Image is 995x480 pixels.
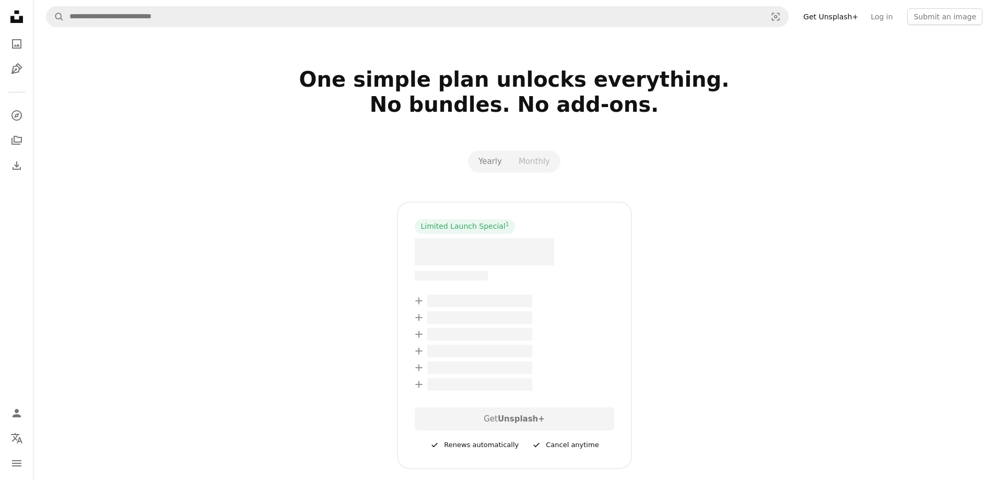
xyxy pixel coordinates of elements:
[415,238,555,265] span: – –––– ––––.
[427,361,532,374] span: – –––– –––– ––– ––– –––– ––––
[470,153,510,170] button: Yearly
[504,221,511,232] a: 1
[763,7,788,27] button: Visual search
[6,58,27,79] a: Illustrations
[6,428,27,449] button: Language
[427,311,532,324] span: – –––– –––– ––– ––– –––– ––––
[6,105,27,126] a: Explore
[907,8,982,25] button: Submit an image
[178,67,851,142] h2: One simple plan unlocks everything. No bundles. No add-ons.
[6,130,27,151] a: Collections
[46,6,789,27] form: Find visuals sitewide
[531,439,599,451] div: Cancel anytime
[415,271,488,280] span: –– –––– –––– –––– ––
[864,8,899,25] a: Log in
[6,453,27,474] button: Menu
[427,295,532,307] span: – –––– –––– ––– ––– –––– ––––
[429,439,519,451] div: Renews automatically
[427,328,532,341] span: – –––– –––– ––– ––– –––– ––––
[498,414,545,424] strong: Unsplash+
[427,378,532,391] span: – –––– –––– ––– ––– –––– ––––
[6,155,27,176] a: Download History
[46,7,64,27] button: Search Unsplash
[6,403,27,424] a: Log in / Sign up
[6,6,27,29] a: Home — Unsplash
[415,219,516,234] div: Limited Launch Special
[510,153,558,170] button: Monthly
[506,221,509,227] sup: 1
[6,33,27,54] a: Photos
[797,8,864,25] a: Get Unsplash+
[427,345,532,357] span: – –––– –––– ––– ––– –––– ––––
[415,407,614,430] div: Get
